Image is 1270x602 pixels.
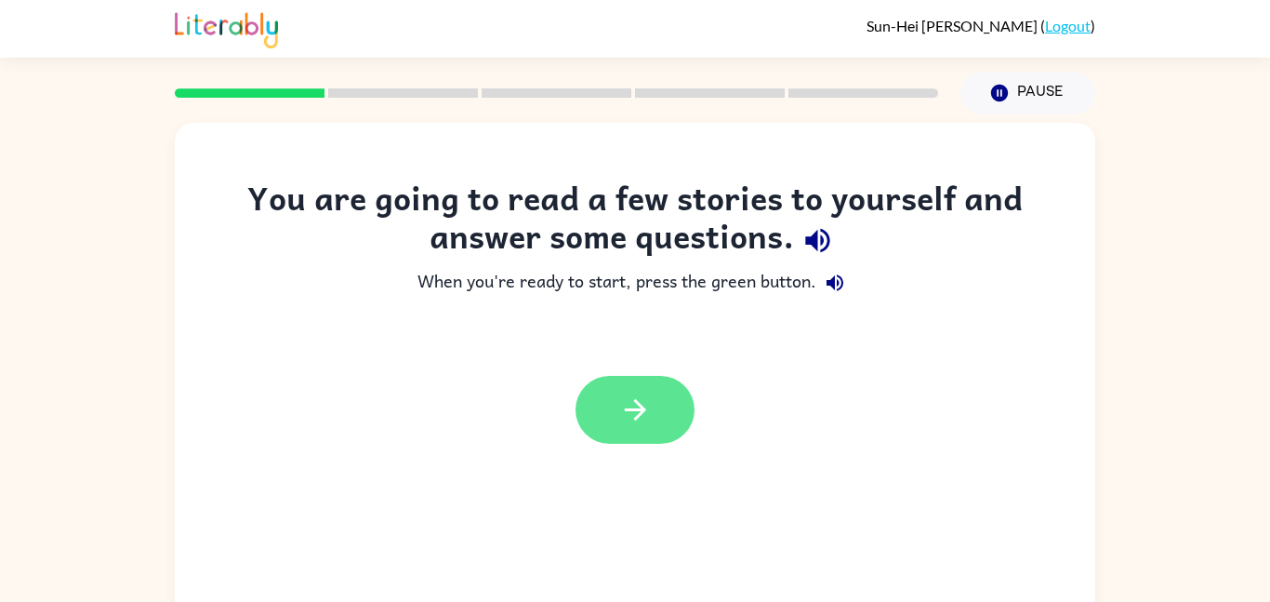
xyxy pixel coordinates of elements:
[212,264,1058,301] div: When you're ready to start, press the green button.
[960,72,1095,114] button: Pause
[212,179,1058,264] div: You are going to read a few stories to yourself and answer some questions.
[1045,17,1091,34] a: Logout
[867,17,1040,34] span: Sun-Hei [PERSON_NAME]
[175,7,278,48] img: Literably
[867,17,1095,34] div: ( )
